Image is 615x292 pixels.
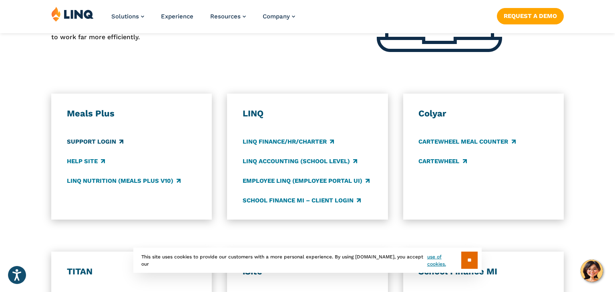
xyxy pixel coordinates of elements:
[581,260,603,282] button: Hello, have a question? Let’s chat.
[111,13,139,20] span: Solutions
[67,137,123,146] a: Support Login
[111,6,295,33] nav: Primary Navigation
[497,8,564,24] a: Request a Demo
[161,13,193,20] a: Experience
[263,13,295,20] a: Company
[243,176,370,185] a: Employee LINQ (Employee Portal UI)
[67,108,197,119] h3: Meals Plus
[67,176,181,185] a: LINQ Nutrition (Meals Plus v10)
[133,248,482,273] div: This site uses cookies to provide our customers with a more personal experience. By using [DOMAIN...
[67,157,105,166] a: Help Site
[427,253,461,268] a: use of cookies.
[497,6,564,24] nav: Button Navigation
[51,6,94,22] img: LINQ | K‑12 Software
[243,196,361,205] a: School Finance MI – Client Login
[210,13,241,20] span: Resources
[418,157,466,166] a: CARTEWHEEL
[243,157,357,166] a: LINQ Accounting (school level)
[243,108,372,119] h3: LINQ
[418,108,548,119] h3: Colyar
[111,13,144,20] a: Solutions
[263,13,290,20] span: Company
[418,137,515,146] a: CARTEWHEEL Meal Counter
[243,137,334,146] a: LINQ Finance/HR/Charter
[210,13,246,20] a: Resources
